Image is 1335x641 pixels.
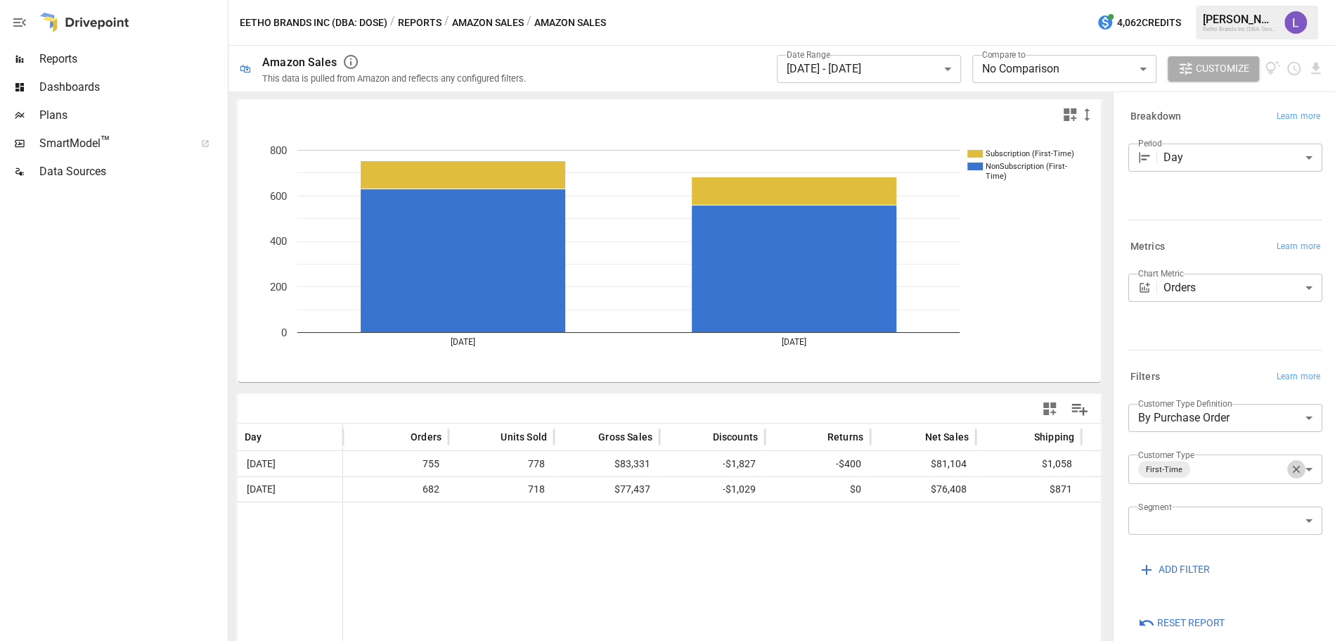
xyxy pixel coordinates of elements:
[270,281,287,293] text: 200
[444,14,449,32] div: /
[1163,144,1322,172] div: Day
[1159,561,1210,578] span: ADD FILTER
[1130,109,1181,125] h6: Breakdown
[1128,557,1220,583] button: ADD FILTER
[1138,137,1162,149] label: Period
[666,477,758,502] span: -$1,029
[479,427,499,447] button: Sort
[877,477,969,502] span: $76,408
[787,49,830,61] label: Date Range
[1117,14,1181,32] span: 4,062 Credits
[561,452,652,476] span: $83,331
[1064,393,1095,425] button: Manage Columns
[456,477,547,502] span: 718
[398,14,441,32] button: Reports
[452,14,524,32] button: Amazon Sales
[1265,56,1281,82] button: View documentation
[782,337,806,347] text: [DATE]
[1088,477,1180,502] span: $367
[903,427,923,447] button: Sort
[877,452,969,476] span: $81,104
[1138,398,1232,410] label: Customer Type Definition
[691,427,711,447] button: Sort
[238,129,1087,382] svg: A chart.
[527,14,531,32] div: /
[561,477,652,502] span: $77,437
[411,430,441,444] span: Orders
[1091,10,1187,36] button: 4,062Credits
[240,62,251,75] div: 🛍
[270,144,287,157] text: 800
[827,430,863,444] span: Returns
[598,430,652,444] span: Gross Sales
[456,452,547,476] span: 778
[986,172,1007,181] text: Time)
[1277,240,1320,254] span: Learn more
[240,14,387,32] button: Eetho Brands Inc (DBA: Dose)
[1138,267,1184,279] label: Chart Metric
[972,55,1156,83] div: No Comparison
[1128,404,1322,432] div: By Purchase Order
[1013,427,1033,447] button: Sort
[39,135,186,152] span: SmartModel
[772,452,863,476] span: -$400
[245,430,262,444] span: Day
[350,452,441,476] span: 755
[983,477,1074,502] span: $871
[39,51,225,68] span: Reports
[1163,274,1322,302] div: Orders
[924,430,969,444] span: Net Sales
[983,452,1074,476] span: $1,058
[262,73,526,84] div: This data is pulled from Amazon and reflects any configured filters.
[712,430,758,444] span: Discounts
[986,162,1067,171] text: NonSubscription (First-
[1140,462,1188,478] span: First-Time
[39,79,225,96] span: Dashboards
[1130,239,1165,255] h6: Metrics
[270,190,287,203] text: 600
[1138,449,1194,461] label: Customer Type
[1196,60,1249,77] span: Customize
[1308,61,1324,77] button: Download report
[1203,13,1276,26] div: [PERSON_NAME]
[390,14,395,32] div: /
[777,55,961,83] div: [DATE] - [DATE]
[986,149,1074,158] text: Subscription (First-Time)
[1276,3,1315,42] button: Lindsay North
[982,49,1026,61] label: Compare to
[262,56,337,69] div: Amazon Sales
[1286,61,1302,77] button: Schedule report
[1168,56,1259,82] button: Customize
[389,427,409,447] button: Sort
[264,427,283,447] button: Sort
[666,452,758,476] span: -$1,827
[1088,452,1180,476] span: $17
[39,107,225,124] span: Plans
[577,427,597,447] button: Sort
[1157,614,1225,632] span: Reset Report
[1138,501,1171,513] label: Segment
[1130,369,1160,385] h6: Filters
[1203,26,1276,32] div: Eetho Brands Inc (DBA: Dose)
[101,133,110,151] span: ™
[772,477,863,502] span: $0
[1277,110,1320,124] span: Learn more
[270,235,287,248] text: 400
[1277,370,1320,384] span: Learn more
[806,427,826,447] button: Sort
[1128,610,1234,635] button: Reset Report
[350,477,441,502] span: 682
[1034,430,1074,444] span: Shipping
[245,452,335,476] span: [DATE]
[245,477,335,502] span: [DATE]
[501,430,547,444] span: Units Sold
[281,326,287,339] text: 0
[451,337,475,347] text: [DATE]
[1284,11,1307,34] img: Lindsay North
[39,163,225,180] span: Data Sources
